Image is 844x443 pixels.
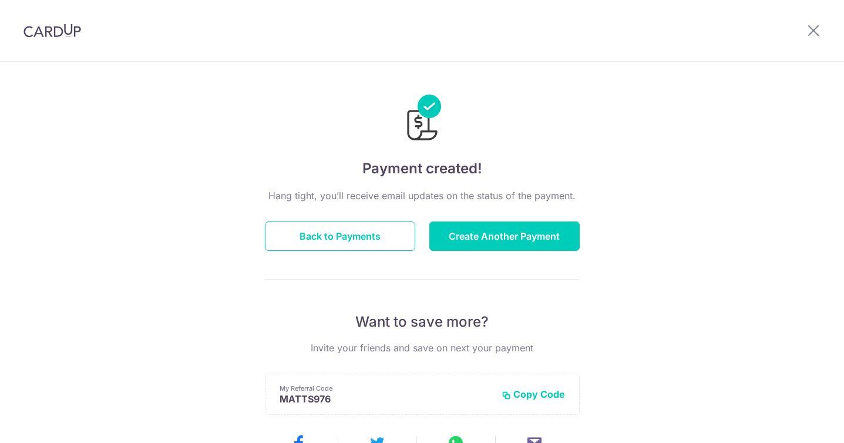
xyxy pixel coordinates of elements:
[502,388,565,400] button: Copy Code
[23,24,81,38] img: CardUp
[429,221,580,251] button: Create Another Payment
[280,393,492,405] p: MATTS976
[265,341,580,355] p: Invite your friends and save on next your payment
[265,313,580,331] p: Want to save more?
[265,189,580,203] p: Hang tight, you’ll receive email updates on the status of the payment.
[403,95,441,144] img: Payments
[265,221,415,251] button: Back to Payments
[280,384,492,393] p: My Referral Code
[265,158,580,179] h4: Payment created!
